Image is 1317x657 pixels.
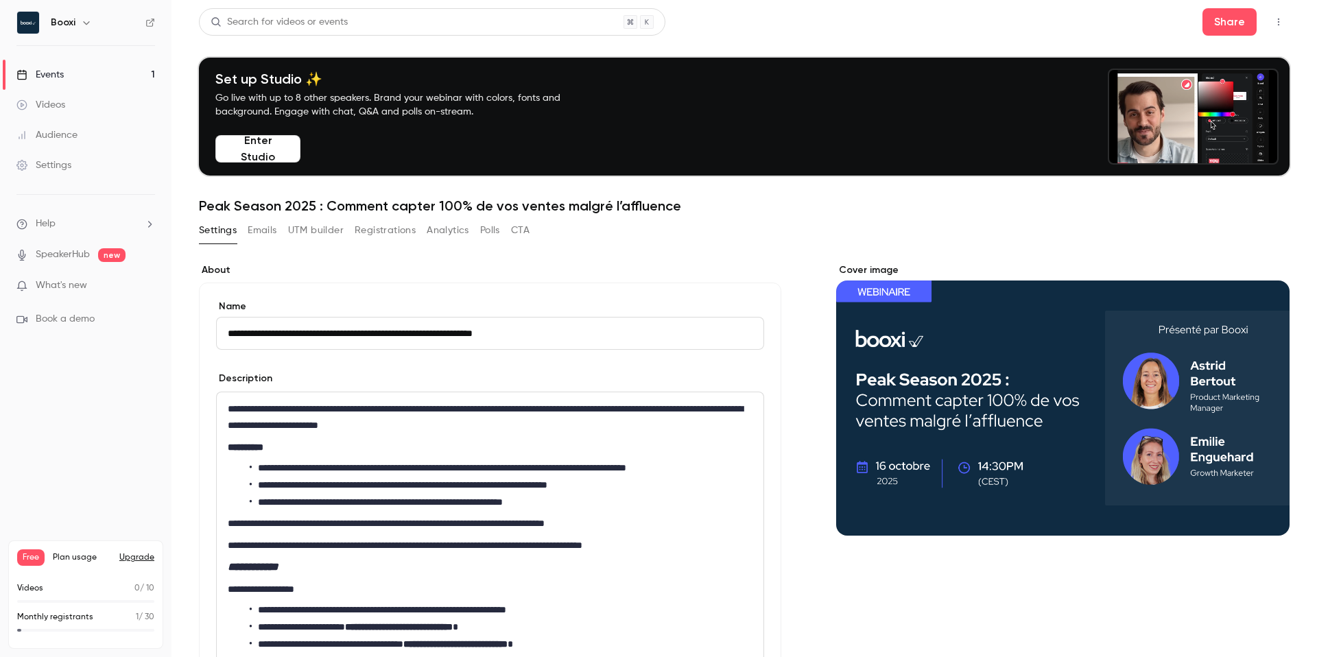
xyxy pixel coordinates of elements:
[17,549,45,566] span: Free
[836,263,1290,536] section: Cover image
[480,219,500,241] button: Polls
[36,248,90,262] a: SpeakerHub
[17,12,39,34] img: Booxi
[211,15,348,29] div: Search for videos or events
[216,372,272,385] label: Description
[16,98,65,112] div: Videos
[134,584,140,593] span: 0
[119,552,154,563] button: Upgrade
[199,263,781,277] label: About
[1202,8,1257,36] button: Share
[16,158,71,172] div: Settings
[355,219,416,241] button: Registrations
[51,16,75,29] h6: Booxi
[134,582,154,595] p: / 10
[17,611,93,623] p: Monthly registrants
[36,278,87,293] span: What's new
[216,300,764,313] label: Name
[215,71,593,87] h4: Set up Studio ✨
[199,198,1290,214] h1: Peak Season 2025 : Comment capter 100% de vos ventes malgré l’affluence
[17,582,43,595] p: Videos
[836,263,1290,277] label: Cover image
[511,219,530,241] button: CTA
[248,219,276,241] button: Emails
[199,219,237,241] button: Settings
[427,219,469,241] button: Analytics
[215,91,593,119] p: Go live with up to 8 other speakers. Brand your webinar with colors, fonts and background. Engage...
[16,68,64,82] div: Events
[53,552,111,563] span: Plan usage
[16,128,78,142] div: Audience
[136,611,154,623] p: / 30
[36,217,56,231] span: Help
[16,217,155,231] li: help-dropdown-opener
[288,219,344,241] button: UTM builder
[98,248,126,262] span: new
[36,312,95,326] span: Book a demo
[215,135,300,163] button: Enter Studio
[136,613,139,621] span: 1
